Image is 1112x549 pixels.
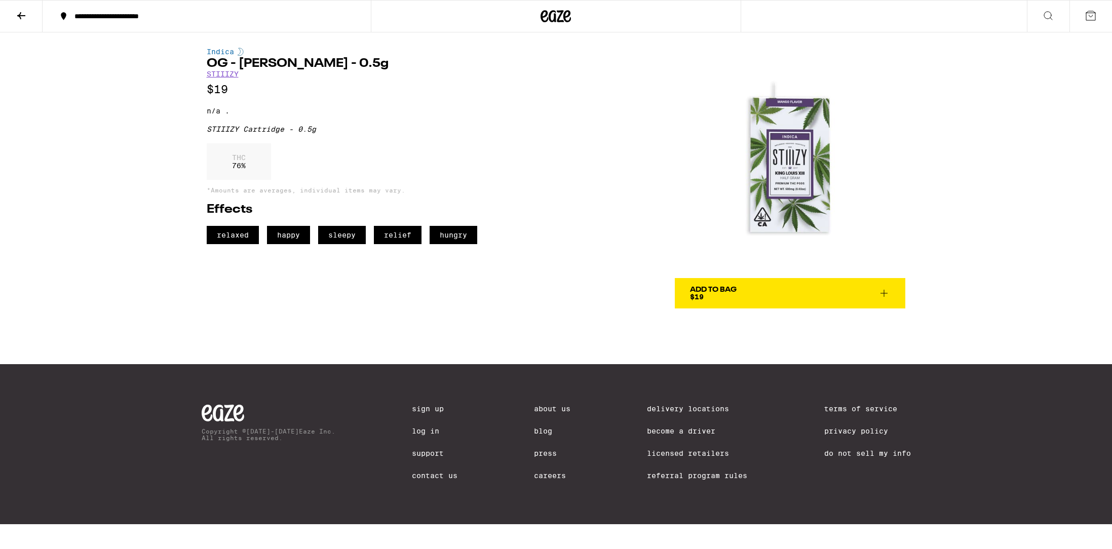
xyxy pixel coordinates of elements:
[690,293,704,301] span: $19
[318,226,366,244] span: sleepy
[207,187,521,193] p: *Amounts are averages, individual items may vary.
[207,58,521,70] h1: OG - [PERSON_NAME] - 0.5g
[824,427,911,435] a: Privacy Policy
[207,83,521,96] p: $19
[412,449,457,457] a: Support
[647,449,747,457] a: Licensed Retailers
[647,405,747,413] a: Delivery Locations
[824,405,911,413] a: Terms of Service
[534,472,570,480] a: Careers
[207,204,521,216] h2: Effects
[207,125,521,133] div: STIIIZY Cartridge - 0.5g
[207,70,239,78] a: STIIIZY
[207,48,521,56] div: Indica
[534,449,570,457] a: Press
[207,226,259,244] span: relaxed
[690,286,737,293] div: Add To Bag
[534,427,570,435] a: Blog
[824,449,911,457] a: Do Not Sell My Info
[412,472,457,480] a: Contact Us
[267,226,310,244] span: happy
[207,143,271,180] div: 76 %
[534,405,570,413] a: About Us
[675,278,905,308] button: Add To Bag$19
[412,405,457,413] a: Sign Up
[238,48,244,56] img: indicaColor.svg
[647,427,747,435] a: Become a Driver
[675,48,905,278] img: STIIIZY - OG - King Louis XIII - 0.5g
[202,428,335,441] p: Copyright © [DATE]-[DATE] Eaze Inc. All rights reserved.
[232,153,246,162] p: THC
[430,226,477,244] span: hungry
[207,107,521,115] p: n/a .
[374,226,421,244] span: relief
[412,427,457,435] a: Log In
[647,472,747,480] a: Referral Program Rules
